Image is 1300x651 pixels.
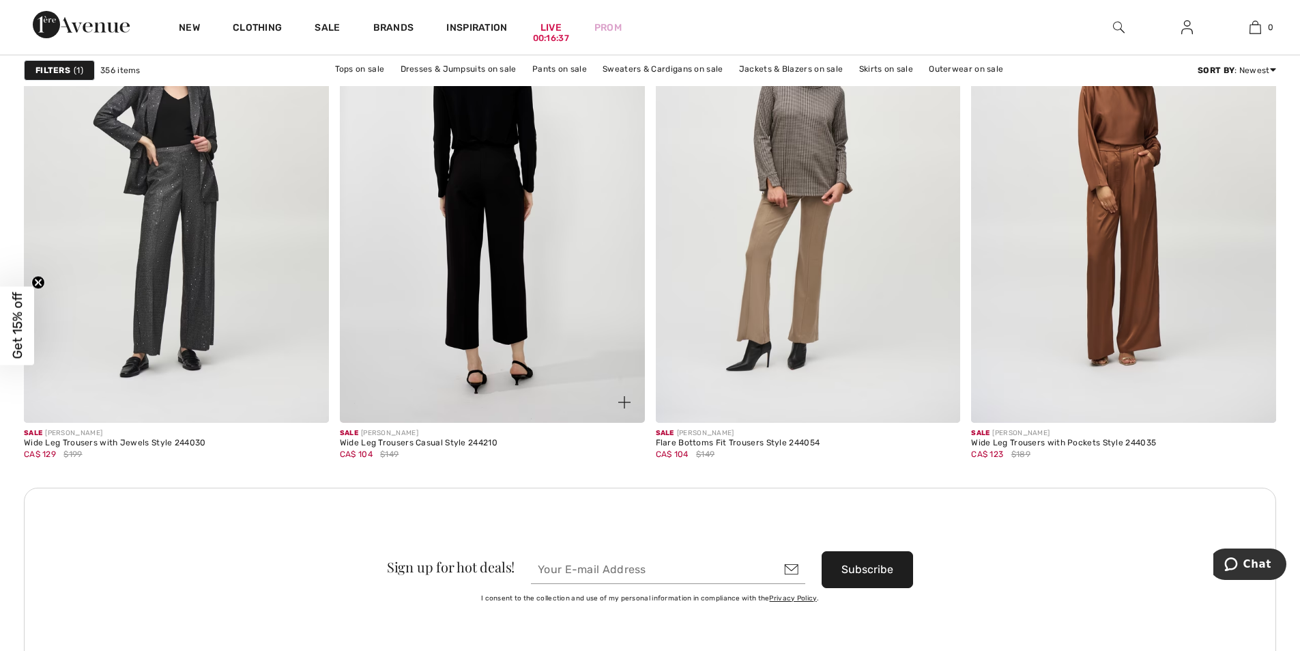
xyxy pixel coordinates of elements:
strong: Filters [35,64,70,77]
span: CA$ 129 [24,449,56,459]
a: Skirts on sale [852,60,920,78]
a: Sale [315,22,340,36]
div: Wide Leg Trousers with Jewels Style 244030 [24,439,206,448]
div: 00:16:37 [533,32,569,45]
input: Your E-mail Address [531,555,805,584]
span: Inspiration [446,22,507,36]
span: $149 [380,448,399,460]
span: 1 [74,64,83,77]
span: $199 [63,448,82,460]
span: 356 items [100,64,141,77]
a: Sweaters & Cardigans on sale [596,60,730,78]
a: 0 [1222,19,1288,36]
div: Wide Leg Trousers Casual Style 244210 [340,439,497,448]
iframe: Opens a widget where you can chat to one of our agents [1213,549,1286,583]
span: Sale [656,429,674,437]
a: Pants on sale [525,60,594,78]
a: Privacy Policy [769,594,816,602]
img: search the website [1113,19,1125,36]
div: Sign up for hot deals! [387,560,515,574]
img: 1ère Avenue [33,11,130,38]
span: 0 [1268,21,1273,33]
span: $189 [1011,448,1030,460]
strong: Sort By [1198,66,1234,75]
span: Sale [971,429,990,437]
a: Sign In [1170,19,1204,36]
a: Dresses & Jumpsuits on sale [394,60,523,78]
span: $149 [696,448,714,460]
span: Get 15% off [10,292,25,359]
div: [PERSON_NAME] [656,428,820,439]
label: I consent to the collection and use of my personal information in compliance with the . [481,594,819,604]
a: Tops on sale [328,60,392,78]
span: Sale [340,429,358,437]
a: Outerwear on sale [922,60,1010,78]
a: Jackets & Blazers on sale [732,60,850,78]
a: Clothing [233,22,282,36]
span: CA$ 104 [656,449,689,459]
a: New [179,22,200,36]
a: Brands [373,22,414,36]
img: My Bag [1250,19,1261,36]
a: Prom [594,20,622,35]
button: Close teaser [31,275,45,289]
a: Live00:16:37 [540,20,562,35]
div: [PERSON_NAME] [971,428,1156,439]
div: Flare Bottoms Fit Trousers Style 244054 [656,439,820,448]
div: Wide Leg Trousers with Pockets Style 244035 [971,439,1156,448]
span: CA$ 104 [340,449,373,459]
button: Subscribe [822,551,913,588]
img: plus_v2.svg [618,396,631,408]
img: My Info [1181,19,1193,36]
div: [PERSON_NAME] [24,428,206,439]
span: Sale [24,429,42,437]
div: [PERSON_NAME] [340,428,497,439]
span: CA$ 123 [971,449,1003,459]
div: : Newest [1198,64,1276,77]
